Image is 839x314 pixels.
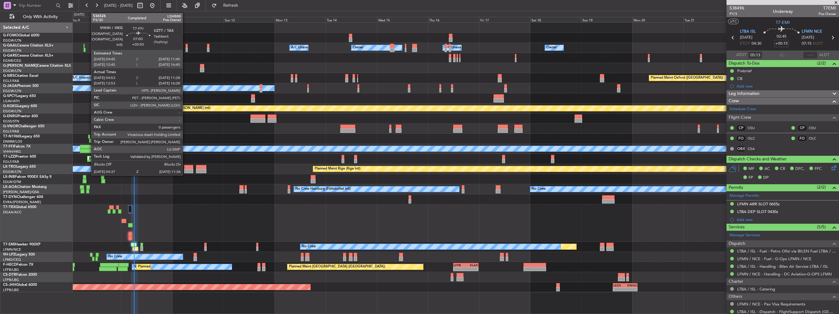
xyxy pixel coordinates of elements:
[3,44,17,47] span: G-GAAL
[16,15,65,19] span: Only With Activity
[3,84,17,88] span: G-JAGA
[802,41,811,47] span: 07:15
[3,253,35,256] a: 9H-LPZLegacy 500
[315,164,360,174] div: Planned Maint Riga (Riga Intl)
[763,175,769,181] span: DP
[632,17,683,22] div: Mon 20
[3,109,21,114] a: EGGW/LTN
[729,240,745,247] span: Dispatch
[302,242,316,251] div: No Crew
[3,135,40,138] a: T7-N1960Legacy 650
[3,155,36,159] a: T7-LZZIPraetor 600
[729,98,739,105] span: Crew
[728,19,739,24] button: UTC
[3,94,36,98] a: G-SPCYLegacy 650
[3,170,21,174] a: EGGW/LTN
[3,283,16,287] span: CS-JHH
[3,155,16,159] span: T7-LZZI
[532,185,546,194] div: No Crew
[625,287,637,291] div: -
[3,69,21,73] a: EGGW/LTN
[737,256,811,261] a: LFMN / NCE - Fuel - G-Ops LFMN / NCE
[3,175,15,179] span: LX-INB
[3,263,33,267] a: F-HECDFalcon 7X
[730,106,756,112] a: Schedule Crew
[70,17,121,22] div: Thu 9
[3,79,19,83] a: EGLF/FAB
[729,156,787,163] span: Dispatch Checks and Weather
[815,166,822,172] span: FFC
[736,135,746,142] div: FO
[209,1,246,10] button: Refresh
[736,52,746,58] span: ATOT
[3,125,18,128] span: G-VNOR
[773,8,793,15] div: Underway
[3,263,17,267] span: F-HECD
[546,43,557,52] div: Owner
[809,136,822,141] a: OLC
[730,193,759,199] a: Manage Permits
[3,38,21,43] a: EGGW/LTN
[3,54,54,58] a: G-GARECessna Citation XLS+
[3,104,17,108] span: G-KGKG
[444,43,470,52] div: A/C Unavailable
[740,29,756,35] span: LTBA ISL
[776,19,790,26] span: T7-EMI
[3,99,20,103] a: LGAV/ATH
[737,201,780,207] div: LFMN ARR SLOT 0655z
[737,84,836,89] div: Add new
[3,200,41,204] a: EVRA/[PERSON_NAME]
[89,154,190,163] div: Unplanned Maint [GEOGRAPHIC_DATA] ([GEOGRAPHIC_DATA])
[729,90,760,97] span: Leg Information
[729,293,742,300] span: Others
[736,145,746,152] div: OBX
[3,125,44,128] a: G-VNORChallenger 650
[3,44,54,47] a: G-GAALCessna Citation XLS+
[3,135,20,138] span: T7-N1960
[275,17,326,22] div: Mon 13
[3,247,21,252] a: LFMN/NCE
[291,43,316,52] div: A/C Unavailable
[3,185,47,189] a: LX-AOACitation Mustang
[218,3,244,8] span: Refresh
[777,34,786,40] span: 02:45
[729,60,760,67] span: Dispatch To-Dos
[748,125,761,131] a: CSU
[3,185,17,189] span: LX-AOA
[730,232,760,238] a: Manage Services
[737,249,836,254] a: LTBA / ISL - Fuel - Petro Ofisi via BILEN Fuel LTBA / ISL
[3,119,19,124] a: EGSS/STN
[3,139,22,144] a: DNMM/LOS
[428,17,479,22] div: Thu 16
[737,209,778,214] div: LTBA DEP SLOT 0430z
[3,64,37,68] span: G-[PERSON_NAME]
[3,149,21,154] a: VHHH/HKG
[466,267,478,271] div: -
[797,135,807,142] div: FO
[625,283,637,287] div: KNUQ
[479,17,530,22] div: Fri 17
[3,210,22,215] a: DGAA/ACC
[3,273,16,277] span: CS-DTR
[3,195,43,199] a: T7-DYNChallenger 604
[454,263,466,267] div: LFPB
[802,29,822,35] span: LFMN NCE
[780,166,785,172] span: CR
[3,288,19,292] a: LFPB/LBG
[817,60,826,66] span: (2/2)
[3,205,36,209] a: T7-TRXGlobal 6500
[3,165,16,169] span: LX-TRO
[737,68,752,73] div: Prebrief
[817,184,826,190] span: (2/2)
[3,253,15,256] span: 9H-LPZ
[121,17,172,22] div: Fri 10
[3,74,15,78] span: G-SIRS
[3,257,21,262] a: LFMD/CEQ
[737,264,828,269] a: LTBA / ISL - Handling - Bilen Air Service LTBA / ISL
[3,243,15,246] span: T7-EMI
[466,263,478,267] div: KLAX
[3,190,39,194] a: [PERSON_NAME]/QSA
[454,267,466,271] div: -
[74,12,84,17] div: [DATE]
[3,89,21,93] a: EGGW/LTN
